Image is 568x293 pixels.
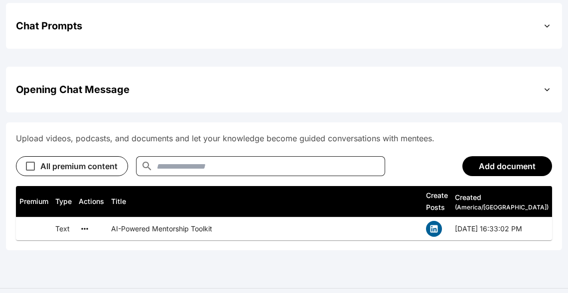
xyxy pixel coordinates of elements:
[16,186,552,240] table: simple table
[462,156,552,176] button: Add document
[16,83,130,97] h2: Opening Chat Message
[451,217,552,241] th: [DATE] 16:33:02 PM
[52,186,75,217] th: Type
[16,132,552,144] p: Upload videos, podcasts, and documents and let your knowledge become guided conversations with me...
[79,223,91,235] button: Remove AI-Powered Mentorship Toolkit
[426,221,442,237] button: Generate LinkedIn Post
[16,186,52,217] th: Premium
[455,203,549,211] div: ( America/[GEOGRAPHIC_DATA] )
[108,217,423,241] td: AI-Powered Mentorship Toolkit
[52,217,75,241] th: Text
[108,186,423,217] th: Title
[16,19,82,33] h2: Chat Prompts
[40,160,118,172] div: All premium content
[455,192,549,203] div: Created
[75,186,108,217] th: Actions
[423,186,451,217] th: Create Posts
